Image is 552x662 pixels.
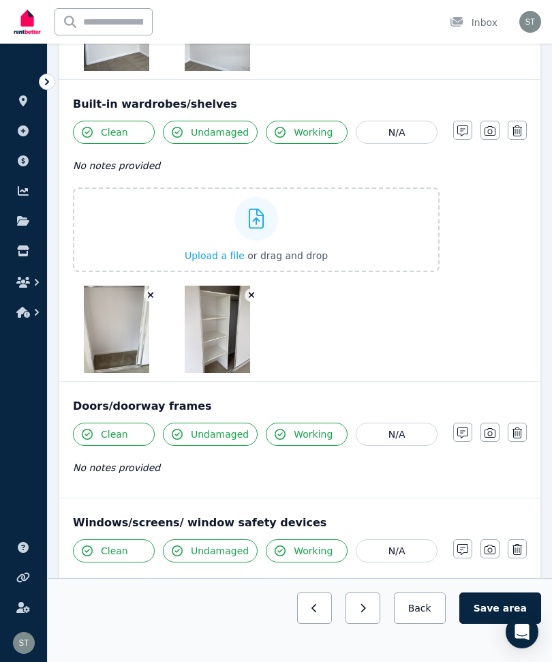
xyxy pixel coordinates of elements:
button: N/A [356,121,438,144]
button: Undamaged [163,423,258,446]
img: RentBetter [11,5,44,39]
button: Upload a file or drag and drop [185,249,328,262]
div: Windows/screens/ window safety devices [73,515,527,531]
span: or drag and drop [247,250,328,261]
span: Upload a file [185,250,245,261]
span: Working [294,544,333,558]
span: No notes provided [73,462,160,473]
button: Save area [459,592,541,624]
img: image.jpg [185,286,250,373]
img: Sonia Thomson [13,632,35,654]
button: N/A [356,539,438,562]
button: Undamaged [163,121,258,144]
div: Doors/doorway frames [73,398,527,415]
div: Built-in wardrobes/shelves [73,96,527,112]
button: Working [266,539,348,562]
button: Back [394,592,446,624]
img: image.jpg [84,286,149,373]
span: area [503,601,527,615]
div: Open Intercom Messenger [506,616,538,648]
span: Undamaged [191,427,249,441]
span: Undamaged [191,125,249,139]
button: Clean [73,423,155,446]
span: Clean [101,544,128,558]
span: Clean [101,427,128,441]
button: Clean [73,539,155,562]
span: No notes provided [73,160,160,171]
span: Working [294,427,333,441]
button: N/A [356,423,438,446]
img: Sonia Thomson [519,11,541,33]
div: Inbox [450,16,497,29]
button: Clean [73,121,155,144]
span: Undamaged [191,544,249,558]
button: Working [266,121,348,144]
span: Clean [101,125,128,139]
span: Working [294,125,333,139]
button: Undamaged [163,539,258,562]
button: Working [266,423,348,446]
